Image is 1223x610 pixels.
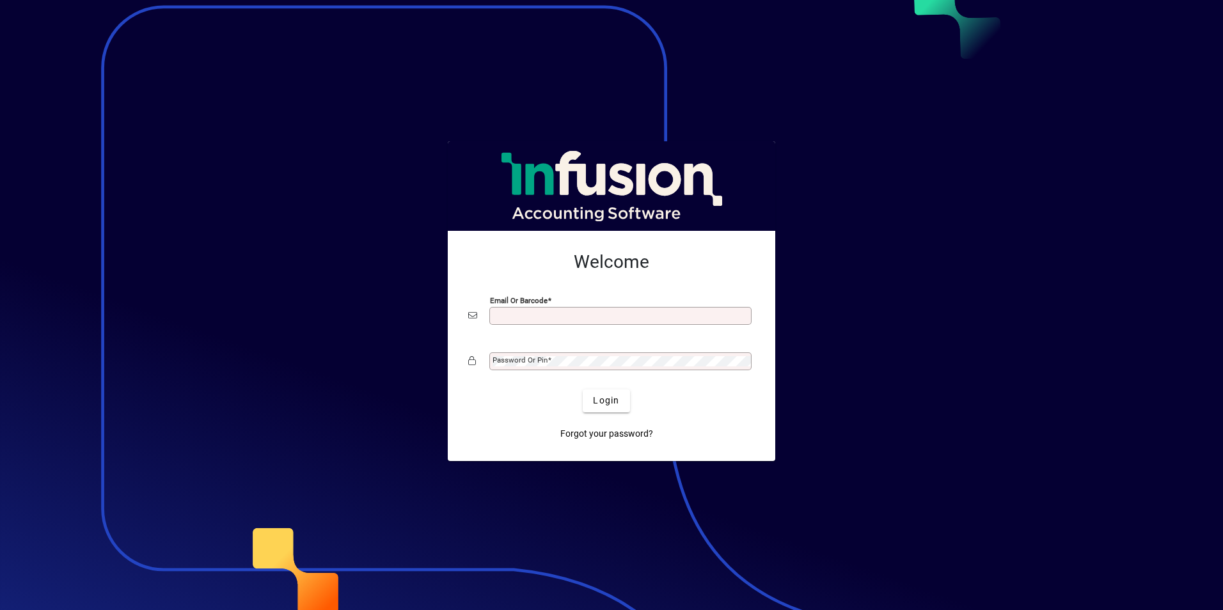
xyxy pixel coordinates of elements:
span: Forgot your password? [560,427,653,441]
mat-label: Email or Barcode [490,295,548,304]
span: Login [593,394,619,407]
mat-label: Password or Pin [493,356,548,364]
h2: Welcome [468,251,755,273]
a: Forgot your password? [555,423,658,446]
button: Login [583,389,629,412]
